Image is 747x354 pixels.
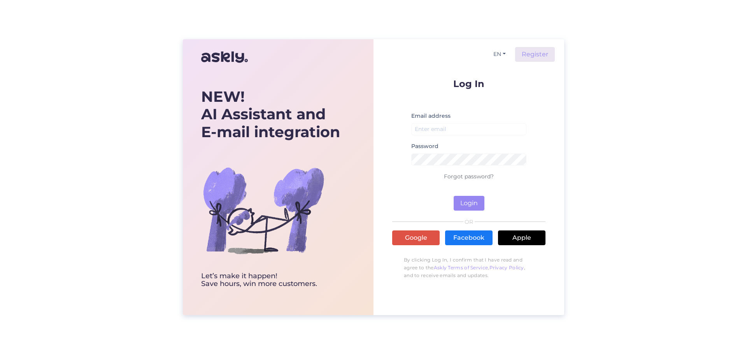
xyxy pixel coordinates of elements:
a: Facebook [445,230,493,245]
span: OR [463,219,475,225]
a: Google [392,230,440,245]
img: Askly [201,48,248,66]
a: Privacy Policy [489,265,524,270]
div: Let’s make it happen! Save hours, win more customers. [201,272,340,288]
p: Log In [392,79,545,89]
b: NEW! [201,87,245,106]
p: By clicking Log In, I confirm that I have read and agree to the , , and to receive emails and upd... [392,252,545,283]
a: Apple [498,230,545,245]
input: Enter email [411,123,526,135]
a: Askly Terms of Service [434,265,488,270]
img: bg-askly [201,148,326,272]
div: AI Assistant and E-mail integration [201,88,340,141]
button: EN [490,49,509,60]
label: Password [411,142,438,150]
label: Email address [411,112,451,120]
button: Login [454,196,484,211]
a: Register [515,47,555,62]
a: Forgot password? [444,173,494,180]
